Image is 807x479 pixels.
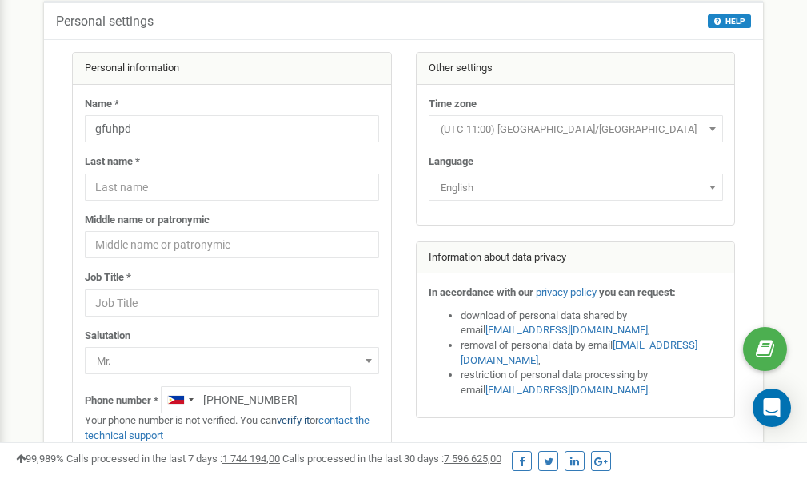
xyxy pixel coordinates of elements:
[708,14,751,28] button: HELP
[66,453,280,465] span: Calls processed in the last 7 days :
[461,368,723,397] li: restriction of personal data processing by email .
[429,286,533,298] strong: In accordance with our
[85,213,210,228] label: Middle name or patronymic
[444,453,501,465] u: 7 596 625,00
[85,270,131,285] label: Job Title *
[461,339,697,366] a: [EMAIL_ADDRESS][DOMAIN_NAME]
[85,393,158,409] label: Phone number *
[485,324,648,336] a: [EMAIL_ADDRESS][DOMAIN_NAME]
[485,384,648,396] a: [EMAIL_ADDRESS][DOMAIN_NAME]
[429,97,477,112] label: Time zone
[434,118,717,141] span: (UTC-11:00) Pacific/Midway
[73,53,391,85] div: Personal information
[85,413,379,443] p: Your phone number is not verified. You can or
[85,154,140,170] label: Last name *
[417,242,735,274] div: Information about data privacy
[461,338,723,368] li: removal of personal data by email ,
[85,289,379,317] input: Job Title
[429,154,473,170] label: Language
[282,453,501,465] span: Calls processed in the last 30 days :
[85,231,379,258] input: Middle name or patronymic
[429,115,723,142] span: (UTC-11:00) Pacific/Midway
[277,414,310,426] a: verify it
[434,177,717,199] span: English
[85,347,379,374] span: Mr.
[16,453,64,465] span: 99,989%
[90,350,374,373] span: Mr.
[536,286,597,298] a: privacy policy
[461,309,723,338] li: download of personal data shared by email ,
[599,286,676,298] strong: you can request:
[85,414,370,441] a: contact the technical support
[429,174,723,201] span: English
[85,174,379,201] input: Last name
[85,115,379,142] input: Name
[753,389,791,427] div: Open Intercom Messenger
[85,97,119,112] label: Name *
[56,14,154,29] h5: Personal settings
[162,387,198,413] div: Telephone country code
[85,329,130,344] label: Salutation
[417,53,735,85] div: Other settings
[161,386,351,413] input: +1-800-555-55-55
[222,453,280,465] u: 1 744 194,00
